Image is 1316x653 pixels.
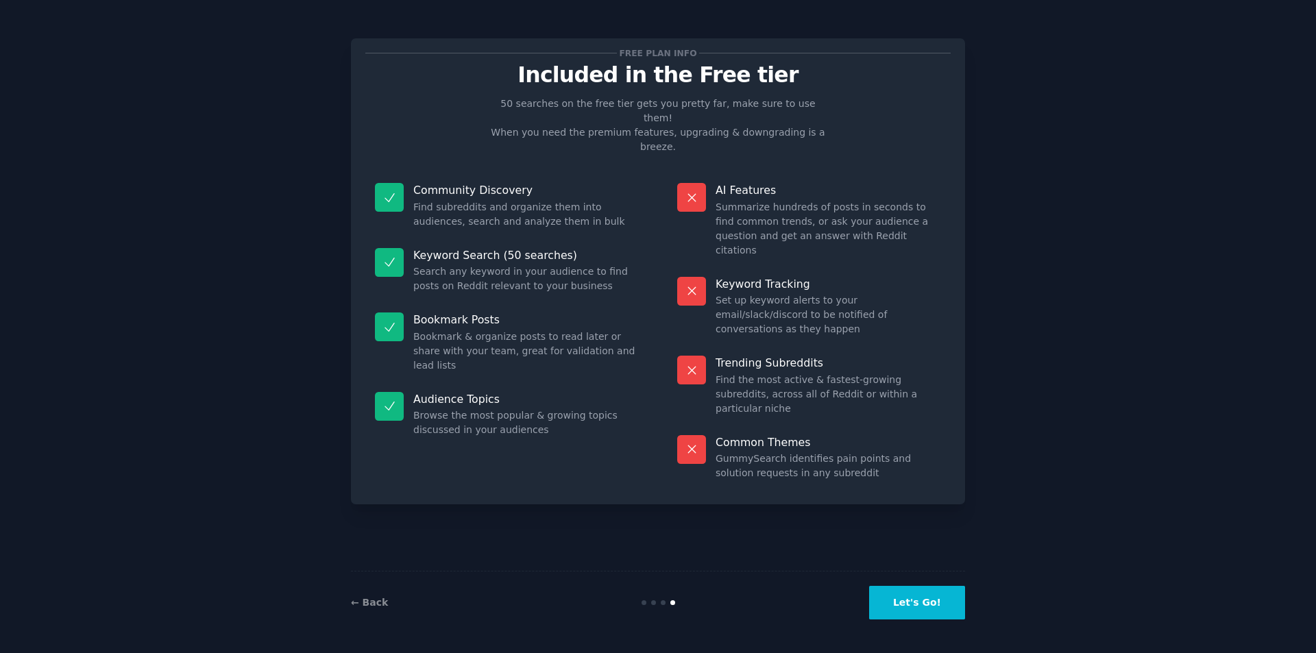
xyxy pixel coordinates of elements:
[716,293,941,336] dd: Set up keyword alerts to your email/slack/discord to be notified of conversations as they happen
[365,63,951,87] p: Included in the Free tier
[869,586,965,619] button: Let's Go!
[413,183,639,197] p: Community Discovery
[485,97,831,154] p: 50 searches on the free tier gets you pretty far, make sure to use them! When you need the premiu...
[413,200,639,229] dd: Find subreddits and organize them into audiences, search and analyze them in bulk
[413,248,639,262] p: Keyword Search (50 searches)
[716,183,941,197] p: AI Features
[413,312,639,327] p: Bookmark Posts
[716,435,941,449] p: Common Themes
[617,46,699,60] span: Free plan info
[351,597,388,608] a: ← Back
[413,392,639,406] p: Audience Topics
[413,330,639,373] dd: Bookmark & organize posts to read later or share with your team, great for validation and lead lists
[716,200,941,258] dd: Summarize hundreds of posts in seconds to find common trends, or ask your audience a question and...
[716,452,941,480] dd: GummySearch identifies pain points and solution requests in any subreddit
[413,408,639,437] dd: Browse the most popular & growing topics discussed in your audiences
[716,373,941,416] dd: Find the most active & fastest-growing subreddits, across all of Reddit or within a particular niche
[716,356,941,370] p: Trending Subreddits
[413,264,639,293] dd: Search any keyword in your audience to find posts on Reddit relevant to your business
[716,277,941,291] p: Keyword Tracking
